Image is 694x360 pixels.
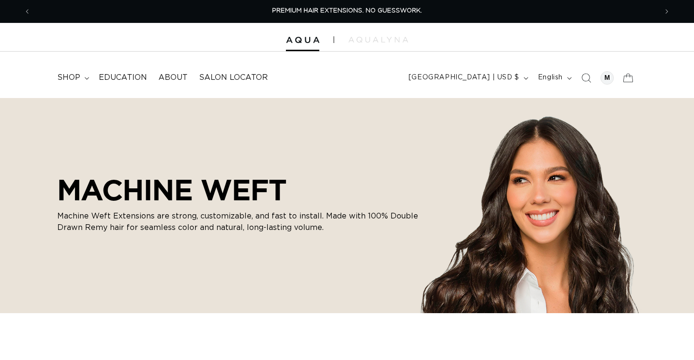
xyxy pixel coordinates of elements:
span: [GEOGRAPHIC_DATA] | USD $ [409,73,519,83]
button: Previous announcement [17,2,38,21]
summary: Search [576,67,597,88]
span: About [158,73,188,83]
button: Next announcement [656,2,677,21]
span: shop [57,73,80,83]
img: Aqua Hair Extensions [286,37,319,44]
span: Education [99,73,147,83]
button: [GEOGRAPHIC_DATA] | USD $ [403,69,532,87]
a: About [153,67,193,88]
p: Machine Weft Extensions are strong, customizable, and fast to install. Made with 100% Double Draw... [57,210,420,233]
span: PREMIUM HAIR EXTENSIONS. NO GUESSWORK. [272,8,422,14]
h2: MACHINE WEFT [57,173,420,207]
img: aqualyna.com [348,37,408,43]
span: Salon Locator [199,73,268,83]
summary: shop [52,67,93,88]
a: Education [93,67,153,88]
a: Salon Locator [193,67,273,88]
span: English [538,73,563,83]
button: English [532,69,576,87]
